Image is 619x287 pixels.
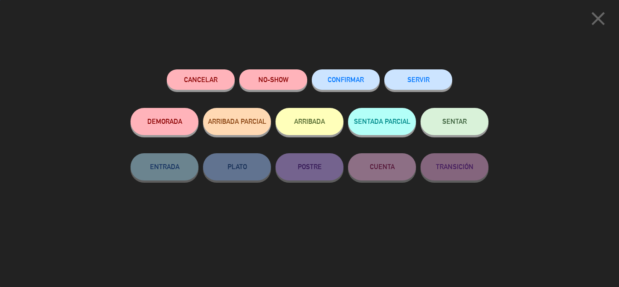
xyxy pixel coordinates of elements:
[312,69,380,90] button: CONFIRMAR
[203,153,271,180] button: PLATO
[587,7,609,30] i: close
[442,117,467,125] span: SENTAR
[421,153,488,180] button: TRANSICIÓN
[348,108,416,135] button: SENTADA PARCIAL
[384,69,452,90] button: SERVIR
[584,7,612,34] button: close
[421,108,488,135] button: SENTAR
[131,153,198,180] button: ENTRADA
[348,153,416,180] button: CUENTA
[131,108,198,135] button: DEMORADA
[203,108,271,135] button: ARRIBADA PARCIAL
[276,153,343,180] button: POSTRE
[167,69,235,90] button: Cancelar
[328,76,364,83] span: CONFIRMAR
[276,108,343,135] button: ARRIBADA
[239,69,307,90] button: NO-SHOW
[208,117,266,125] span: ARRIBADA PARCIAL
